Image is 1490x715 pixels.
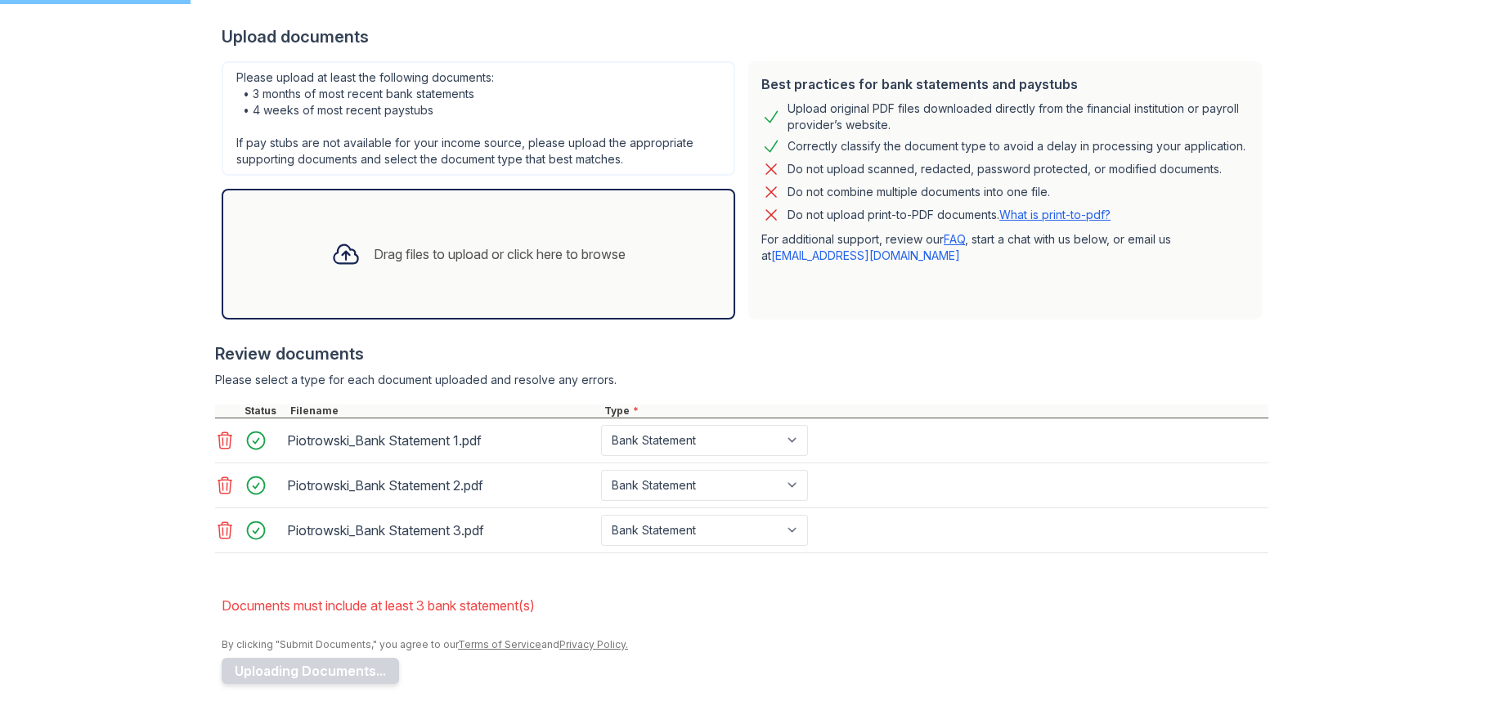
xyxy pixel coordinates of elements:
button: Uploading Documents... [222,658,399,684]
div: Filename [287,404,601,418]
div: Drag files to upload or click here to browse [374,244,626,264]
div: Upload original PDF files downloaded directly from the financial institution or payroll provider’... [788,101,1249,133]
div: By clicking "Submit Documents," you agree to our and [222,638,1268,651]
a: FAQ [944,232,965,246]
div: Review documents [215,342,1268,365]
div: Piotrowski_Bank Statement 1.pdf [287,427,595,454]
div: Please select a type for each document uploaded and resolve any errors. [215,372,1268,388]
div: Please upload at least the following documents: • 3 months of most recent bank statements • 4 wee... [222,61,735,176]
div: Do not combine multiple documents into one file. [788,182,1050,202]
p: For additional support, review our , start a chat with us below, or email us at [761,231,1249,264]
a: What is print-to-pdf? [999,208,1111,221]
div: Correctly classify the document type to avoid a delay in processing your application. [788,136,1245,156]
div: Piotrowski_Bank Statement 3.pdf [287,517,595,543]
div: Status [241,404,287,418]
p: Do not upload print-to-PDF documents. [788,207,1111,223]
li: Documents must include at least 3 bank statement(s) [222,589,1268,622]
div: Piotrowski_Bank Statement 2.pdf [287,472,595,498]
div: Do not upload scanned, redacted, password protected, or modified documents. [788,159,1222,179]
a: Privacy Policy. [559,638,628,650]
div: Best practices for bank statements and paystubs [761,74,1249,94]
div: Type [601,404,1268,418]
a: [EMAIL_ADDRESS][DOMAIN_NAME] [771,248,960,262]
div: Upload documents [222,25,1268,48]
a: Terms of Service [458,638,541,650]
